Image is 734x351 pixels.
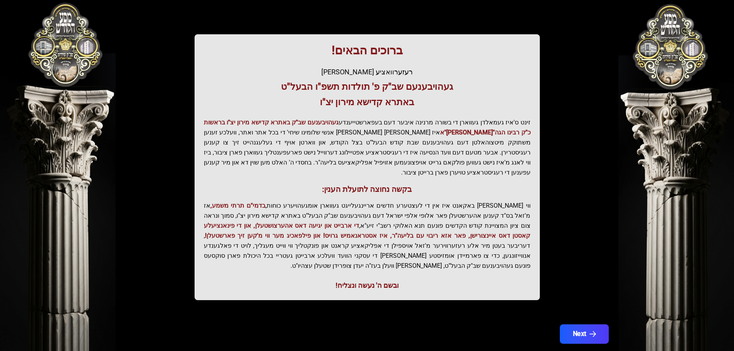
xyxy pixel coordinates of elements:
[204,96,531,108] h3: באתרא קדישא מירון יצ"ו
[204,201,531,271] p: ווי [PERSON_NAME] באקאנט איז אין די לעצטערע חדשים אריינגעלייגט געווארן אומגעהויערע כוחות, אז מ'זא...
[210,202,265,209] span: בדמי"ם תרתי משמע,
[559,324,608,344] button: Next
[204,119,531,136] span: געהויבענעם שב"ק באתרא קדישא מירון יצ"ו בראשות כ"ק רבינו הגה"[PERSON_NAME]"א
[204,280,531,291] div: ובשם ה' נעשה ונצליח!
[204,81,531,93] h3: געהויבענעם שב"ק פ' תולדות תשפ"ו הבעל"ט
[204,222,531,239] span: די ארבייט און יגיעה דאס אהערצושטעלן, און די פינאנציעלע קאסטן דאס איינצורישן, פאר אזא ריבוי עם בלי...
[204,118,531,178] p: זינט ס'איז געמאלדן געווארן די בשורה מרנינה איבער דעם בעפארשטייענדע איז [PERSON_NAME] [PERSON_NAME...
[204,44,531,57] h1: ברוכים הבאים!
[204,67,531,77] div: רעזערוואציע [PERSON_NAME]
[204,184,531,195] h3: בקשה נחוצה לתועלת הענין:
